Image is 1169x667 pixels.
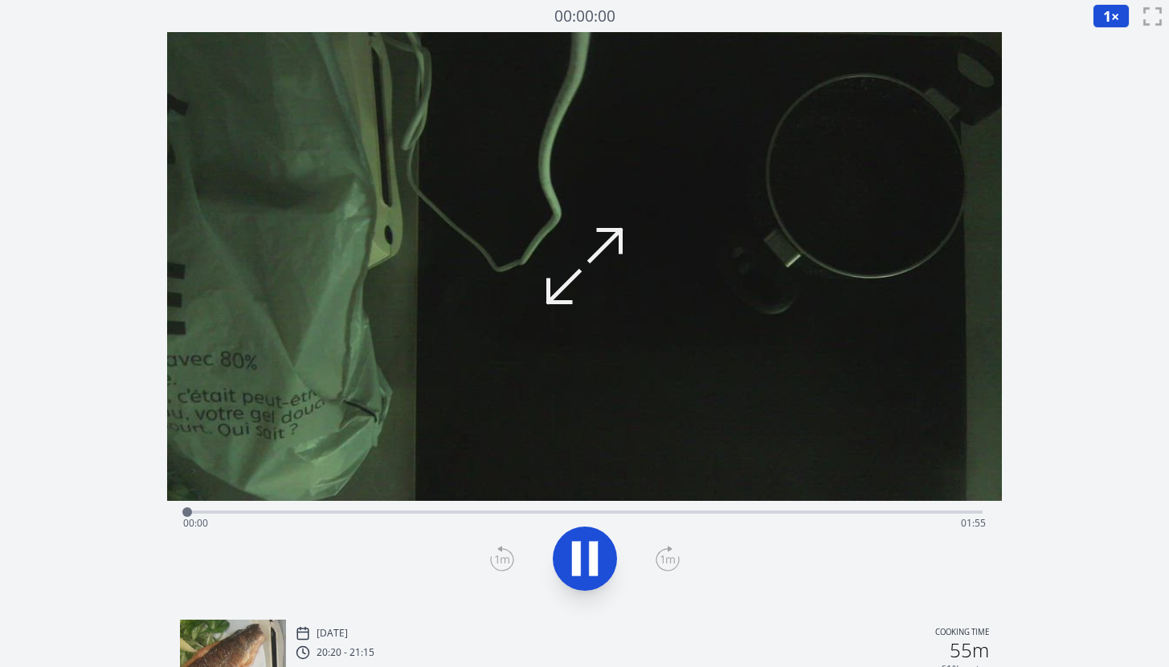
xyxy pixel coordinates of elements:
span: 01:55 [961,516,986,530]
a: 00:00:00 [554,5,615,28]
p: [DATE] [317,627,348,640]
p: Cooking time [935,626,989,641]
button: 1× [1093,4,1130,28]
span: 1 [1103,6,1111,26]
h2: 55m [950,641,989,660]
p: 20:20 - 21:15 [317,646,374,659]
